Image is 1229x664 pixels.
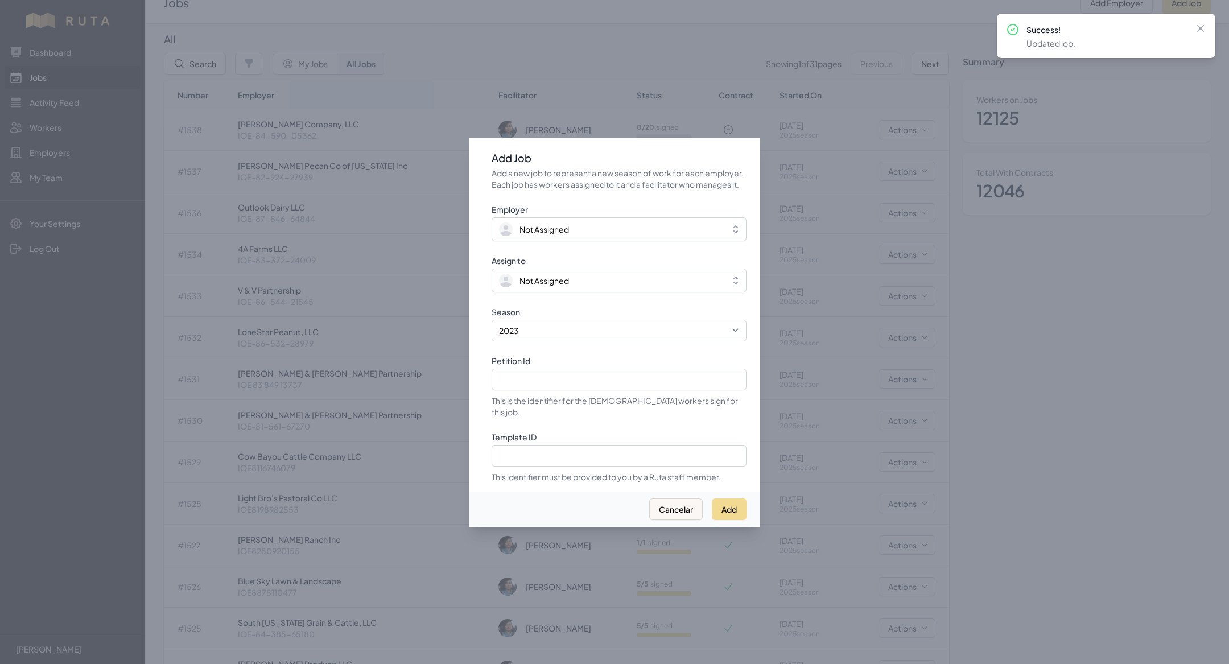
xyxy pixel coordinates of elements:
[492,395,747,418] p: This is the identifier for the [DEMOGRAPHIC_DATA] workers sign for this job.
[492,167,747,190] p: Add a new job to represent a new season of work for each employer. Each job has workers assigned ...
[1026,24,1186,35] p: Success!
[492,269,747,292] button: Not Assigned
[1026,38,1186,49] p: Updated job.
[492,306,747,317] label: Season
[492,431,747,443] label: Template ID
[492,471,747,482] p: This identifier must be provided to you by a Ruta staff member.
[519,275,569,286] span: Not Assigned
[492,355,747,366] label: Petition Id
[492,255,747,266] label: Assign to
[712,498,747,520] button: Add
[492,204,747,215] label: Employer
[649,498,703,520] button: Cancelar
[492,151,747,165] h3: Add Job
[519,224,569,235] span: Not Assigned
[492,217,747,241] button: Not Assigned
